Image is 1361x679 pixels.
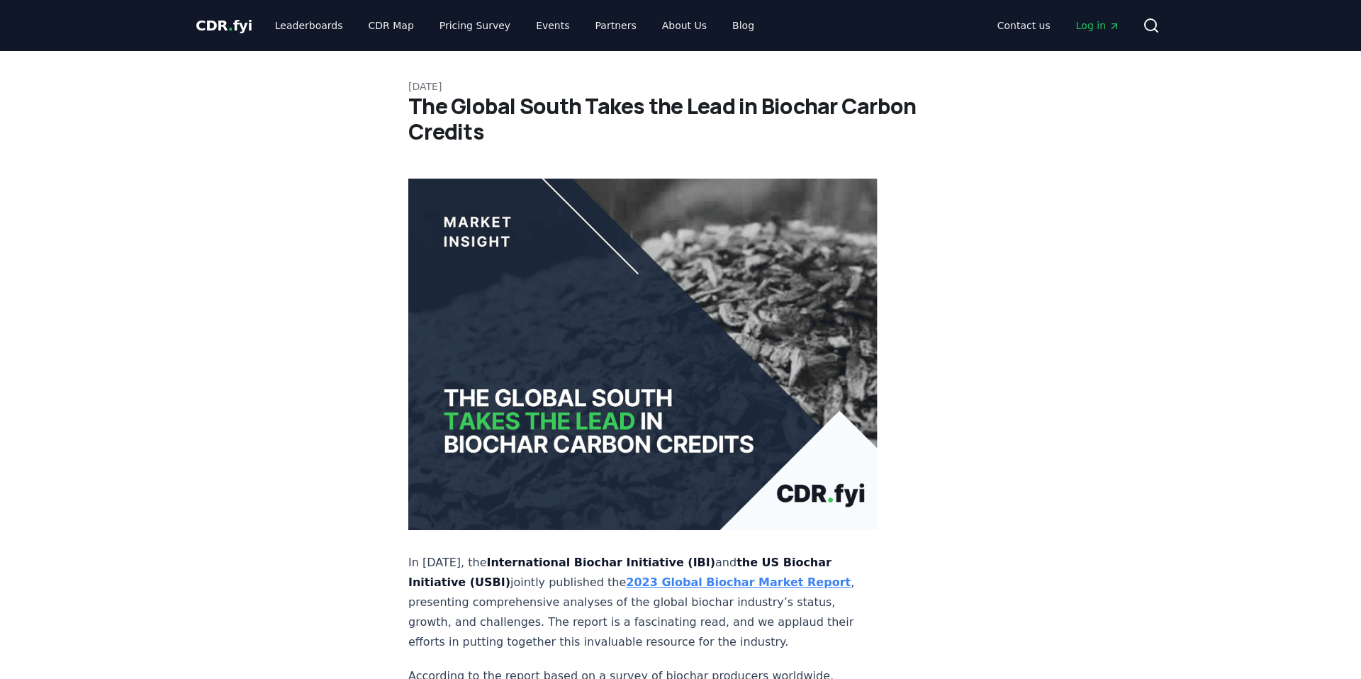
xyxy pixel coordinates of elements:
[486,556,715,569] strong: International Biochar Initiative (IBI)
[986,13,1062,38] a: Contact us
[525,13,581,38] a: Events
[408,556,831,589] strong: the US Biochar Initiative (USBI)
[408,79,953,94] p: [DATE]
[357,13,425,38] a: CDR Map
[228,17,233,34] span: .
[264,13,766,38] nav: Main
[1076,18,1120,33] span: Log in
[196,16,252,35] a: CDR.fyi
[408,94,953,145] h1: The Global South Takes the Lead in Biochar Carbon Credits
[264,13,354,38] a: Leaderboards
[651,13,718,38] a: About Us
[1065,13,1131,38] a: Log in
[626,576,851,589] a: 2023 Global Biochar Market Report
[721,13,766,38] a: Blog
[986,13,1131,38] nav: Main
[408,553,878,652] p: In [DATE], the and jointly published the , presenting comprehensive analyses of the global biocha...
[408,179,878,530] img: blog post image
[584,13,648,38] a: Partners
[428,13,522,38] a: Pricing Survey
[196,17,252,34] span: CDR fyi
